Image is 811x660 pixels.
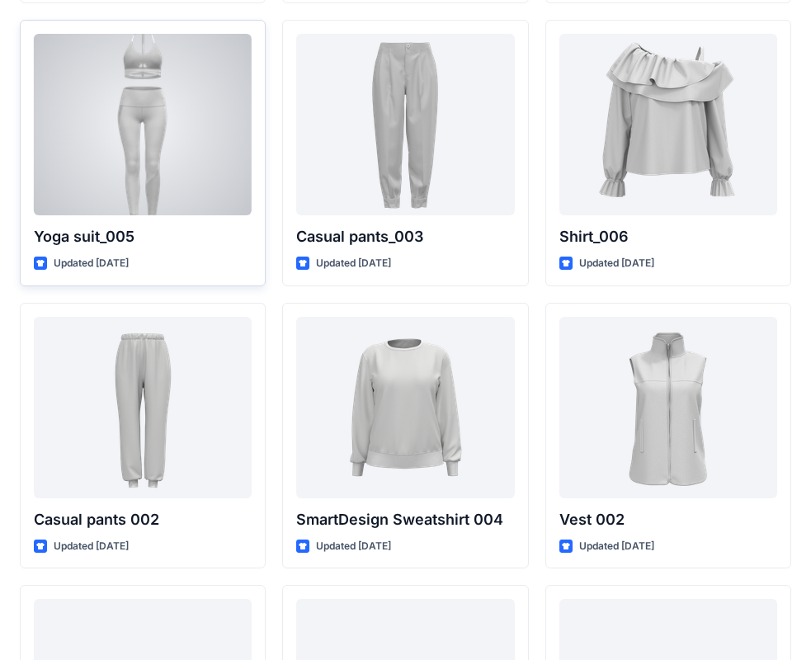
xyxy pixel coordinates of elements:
[579,255,654,272] p: Updated [DATE]
[559,225,777,248] p: Shirt_006
[54,255,129,272] p: Updated [DATE]
[579,538,654,555] p: Updated [DATE]
[316,255,391,272] p: Updated [DATE]
[296,508,514,531] p: SmartDesign Sweatshirt 004
[559,508,777,531] p: Vest 002
[296,225,514,248] p: Casual pants_003
[296,34,514,215] a: Casual pants_003
[559,34,777,215] a: Shirt_006
[34,317,252,498] a: Casual pants 002
[34,508,252,531] p: Casual pants 002
[296,317,514,498] a: SmartDesign Sweatshirt 004
[34,34,252,215] a: Yoga suit_005
[559,317,777,498] a: Vest 002
[316,538,391,555] p: Updated [DATE]
[54,538,129,555] p: Updated [DATE]
[34,225,252,248] p: Yoga suit_005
